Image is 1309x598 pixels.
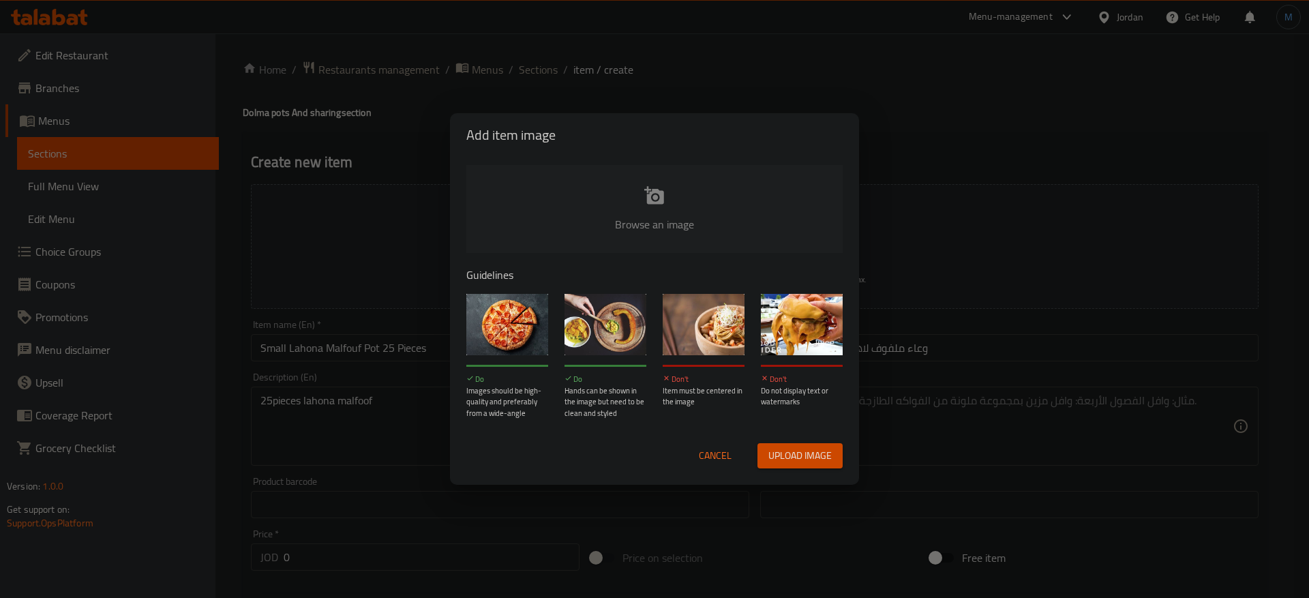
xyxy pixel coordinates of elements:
h2: Add item image [466,124,843,146]
p: Item must be centered in the image [663,385,744,408]
img: guide-img-3@3x.jpg [663,294,744,355]
span: Cancel [699,447,732,464]
p: Don't [761,374,843,385]
span: Upload image [768,447,832,464]
p: Do not display text or watermarks [761,385,843,408]
p: Do [466,374,548,385]
button: Cancel [693,443,737,468]
p: Images should be high-quality and preferably from a wide-angle [466,385,548,419]
img: guide-img-2@3x.jpg [565,294,646,355]
img: guide-img-1@3x.jpg [466,294,548,355]
p: Guidelines [466,267,843,283]
p: Hands can be shown in the image but need to be clean and styled [565,385,646,419]
button: Upload image [757,443,843,468]
p: Do [565,374,646,385]
p: Don't [663,374,744,385]
img: guide-img-4@3x.jpg [761,294,843,355]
